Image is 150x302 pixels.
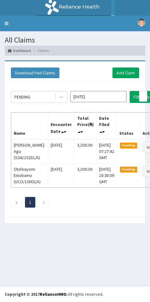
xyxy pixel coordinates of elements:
td: 3,500.00 [75,163,97,187]
a: Previous page [15,199,18,205]
li: Claims [32,48,49,53]
td: [DATE] 18:38:09 GMT [97,163,117,187]
td: Olufeayomi Eniobamo (UCO/10002/A) [11,163,48,187]
a: Add Claim [112,68,139,78]
td: [DATE] 07:27:42 GMT [97,139,117,164]
strong: Copyright © 2017 . [5,291,68,297]
a: Next page [42,199,45,205]
span: Pending [120,143,137,148]
th: Date Filed [97,112,117,139]
td: [DATE] [48,163,75,187]
span: Pending [120,167,137,172]
a: RelianceHMO [40,291,67,297]
th: Name [11,112,48,139]
th: Total Price(₦) [75,112,97,139]
img: User Image [137,19,145,27]
td: [PERSON_NAME]-Agu (SSN/10251/A) [11,139,48,164]
input: Search by HMO ID [139,91,147,102]
div: PENDING [14,94,30,100]
td: 3,500.00 [75,139,97,164]
input: Select Month and Year [70,91,127,102]
button: Download Paid Claims [11,68,59,78]
h1: All Claims [5,36,145,44]
td: [DATE] [48,139,75,164]
th: Status [117,112,140,139]
th: Encounter Date [48,112,75,139]
a: Dashboard [8,48,31,53]
a: Page 1 is your current page [29,199,31,205]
